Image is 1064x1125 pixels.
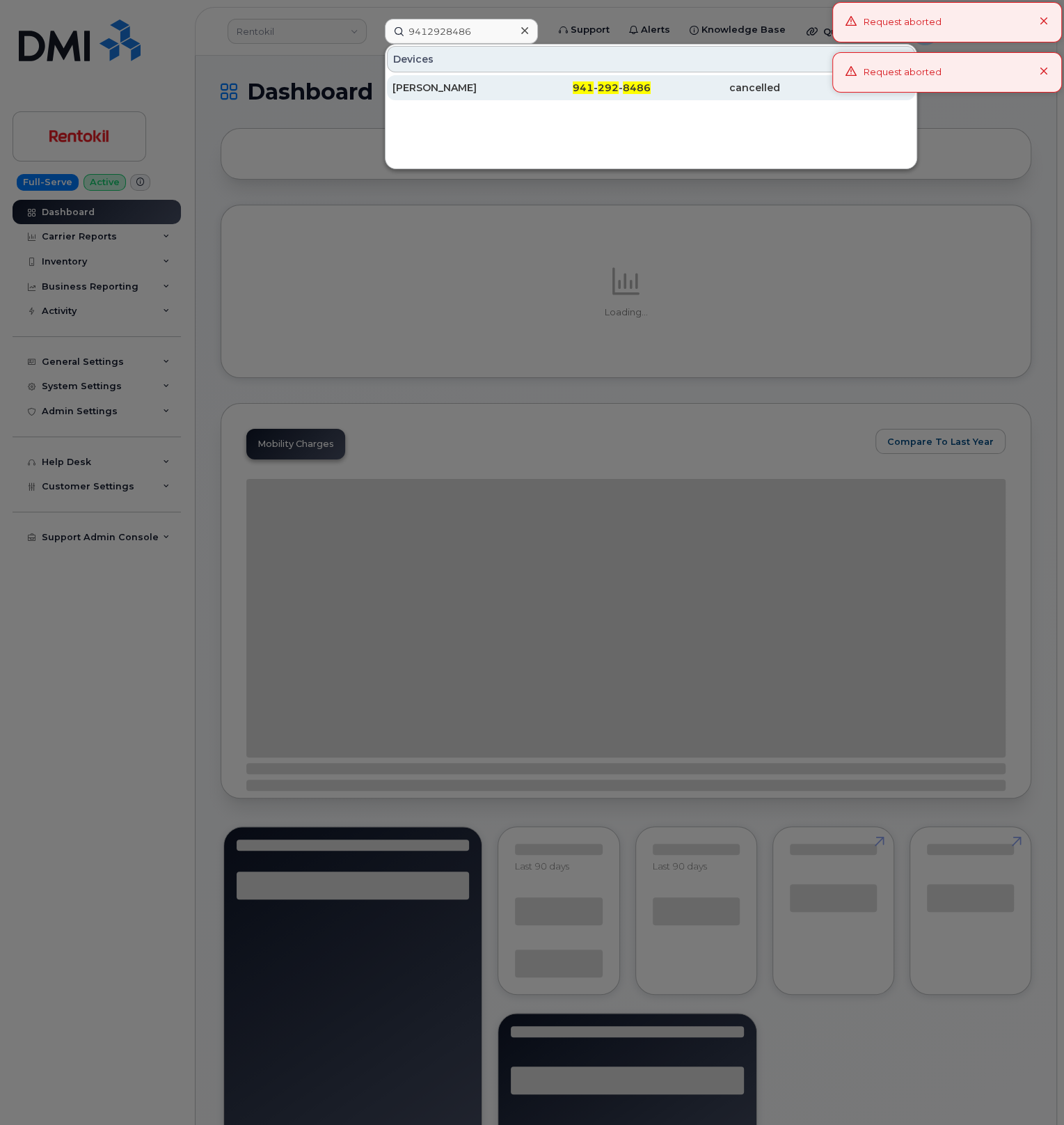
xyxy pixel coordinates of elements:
[651,81,780,95] div: cancelled
[387,75,915,100] a: [PERSON_NAME]941-292-8486cancelled-
[623,81,651,94] span: 8486
[864,15,942,29] div: Request aborted
[387,46,915,72] div: Devices
[864,65,942,79] div: Request aborted
[573,81,594,94] span: 941
[598,81,619,94] span: 292
[522,81,651,95] div: - -
[780,81,910,95] div: -
[1003,1064,1054,1115] iframe: Messenger Launcher
[392,81,522,95] div: [PERSON_NAME]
